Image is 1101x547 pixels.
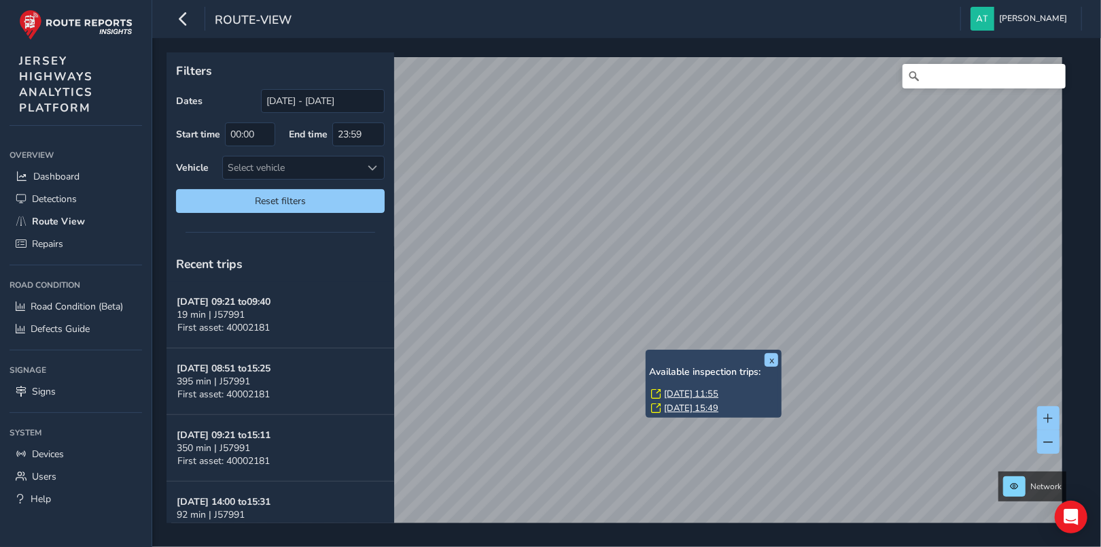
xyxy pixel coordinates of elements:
[177,521,270,534] span: First asset: 40002181
[10,360,142,380] div: Signage
[177,321,270,334] span: First asset: 40002181
[10,275,142,295] div: Road Condition
[1055,501,1087,533] div: Open Intercom Messenger
[10,295,142,318] a: Road Condition (Beta)
[31,322,90,335] span: Defects Guide
[289,128,328,141] label: End time
[167,415,394,482] button: [DATE] 09:21 to15:11350 min | J57991First asset: 40002181
[10,318,142,340] a: Defects Guide
[19,10,133,40] img: rr logo
[167,348,394,415] button: [DATE] 08:51 to15:25395 min | J57991First asset: 40002181
[215,12,292,31] span: route-view
[1030,481,1062,492] span: Network
[177,508,245,521] span: 92 min | J57991
[971,7,994,31] img: diamond-layout
[177,429,270,442] strong: [DATE] 09:21 to 15:11
[999,7,1067,31] span: [PERSON_NAME]
[32,215,85,228] span: Route View
[31,493,51,505] span: Help
[664,402,718,414] a: [DATE] 15:49
[664,388,718,400] a: [DATE] 11:55
[32,237,63,250] span: Repairs
[177,388,270,401] span: First asset: 40002181
[10,145,142,165] div: Overview
[10,422,142,443] div: System
[177,454,270,467] span: First asset: 40002181
[32,470,56,483] span: Users
[32,385,56,398] span: Signs
[903,64,1066,88] input: Search
[971,7,1072,31] button: [PERSON_NAME]
[10,188,142,210] a: Detections
[223,156,362,179] div: Select vehicle
[177,442,250,454] span: 350 min | J57991
[176,161,209,174] label: Vehicle
[10,233,142,255] a: Repairs
[186,195,374,208] span: Reset filters
[32,193,77,205] span: Detections
[176,256,243,272] span: Recent trips
[10,443,142,465] a: Devices
[10,488,142,510] a: Help
[176,189,385,213] button: Reset filters
[10,165,142,188] a: Dashboard
[167,282,394,348] button: [DATE] 09:21 to09:4019 min | J57991First asset: 40002181
[177,375,250,388] span: 395 min | J57991
[176,62,385,80] p: Filters
[10,380,142,403] a: Signs
[33,170,80,183] span: Dashboard
[177,495,270,508] strong: [DATE] 14:00 to 15:31
[10,465,142,488] a: Users
[177,295,270,308] strong: [DATE] 09:21 to 09:40
[176,95,203,107] label: Dates
[177,362,270,375] strong: [DATE] 08:51 to 15:25
[19,53,93,116] span: JERSEY HIGHWAYS ANALYTICS PLATFORM
[649,367,778,378] h6: Available inspection trips:
[171,57,1062,539] canvas: Map
[176,128,220,141] label: Start time
[31,300,123,313] span: Road Condition (Beta)
[32,448,64,461] span: Devices
[765,353,778,367] button: x
[10,210,142,233] a: Route View
[177,308,245,321] span: 19 min | J57991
